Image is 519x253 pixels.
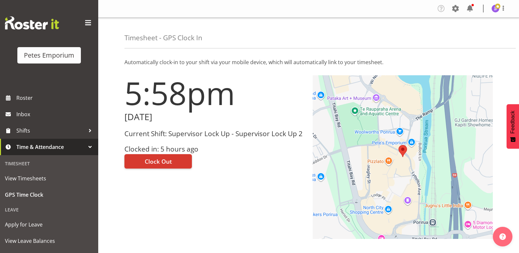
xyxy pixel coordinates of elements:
span: Inbox [16,109,95,119]
span: View Leave Balances [5,236,93,246]
img: help-xxl-2.png [499,233,506,240]
h4: Timesheet - GPS Clock In [124,34,202,42]
span: Feedback [510,111,516,134]
img: janelle-jonkers702.jpg [491,5,499,12]
h2: [DATE] [124,112,305,122]
div: Petes Emporium [24,50,74,60]
div: Timesheet [2,157,97,170]
div: Leave [2,203,97,216]
span: View Timesheets [5,173,93,183]
span: Shifts [16,126,85,136]
h1: 5:58pm [124,75,305,111]
a: View Timesheets [2,170,97,187]
span: GPS Time Clock [5,190,93,200]
img: Rosterit website logo [5,16,59,29]
span: Roster [16,93,95,103]
span: Apply for Leave [5,220,93,229]
span: Clock Out [145,157,172,166]
h3: Current Shift: Supervisor Lock Up - Supervisor Lock Up 2 [124,130,305,137]
h3: Clocked in: 5 hours ago [124,145,305,153]
a: View Leave Balances [2,233,97,249]
button: Clock Out [124,154,192,169]
button: Feedback - Show survey [507,104,519,149]
span: Time & Attendance [16,142,85,152]
a: Apply for Leave [2,216,97,233]
a: GPS Time Clock [2,187,97,203]
p: Automatically clock-in to your shift via your mobile device, which will automatically link to you... [124,58,493,66]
